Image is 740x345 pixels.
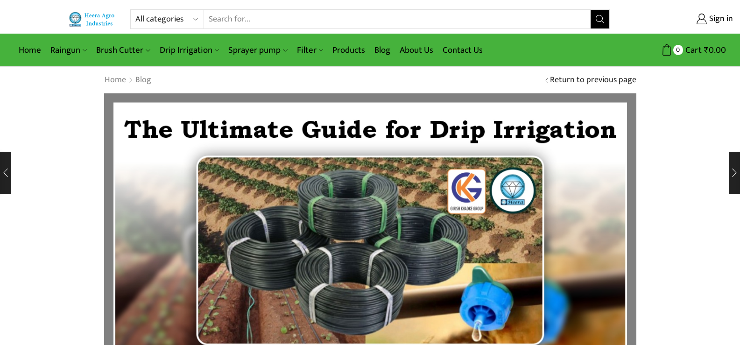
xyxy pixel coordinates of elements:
a: Drip Irrigation [155,39,224,61]
span: ₹ [704,43,709,57]
span: Sign in [707,13,733,25]
a: Sprayer pump [224,39,292,61]
a: Return to previous page [550,74,636,86]
bdi: 0.00 [704,43,726,57]
button: Search button [591,10,609,28]
input: Search for... [204,10,590,28]
span: Cart [683,44,702,56]
a: About Us [395,39,438,61]
a: 0 Cart ₹0.00 [619,42,726,59]
a: Home [14,39,46,61]
span: 0 [673,45,683,55]
a: Raingun [46,39,92,61]
a: Contact Us [438,39,487,61]
a: Blog [135,74,152,86]
a: Blog [370,39,395,61]
a: Filter [292,39,328,61]
a: Brush Cutter [92,39,155,61]
a: Products [328,39,370,61]
a: Home [104,74,127,86]
a: Sign in [624,11,733,28]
